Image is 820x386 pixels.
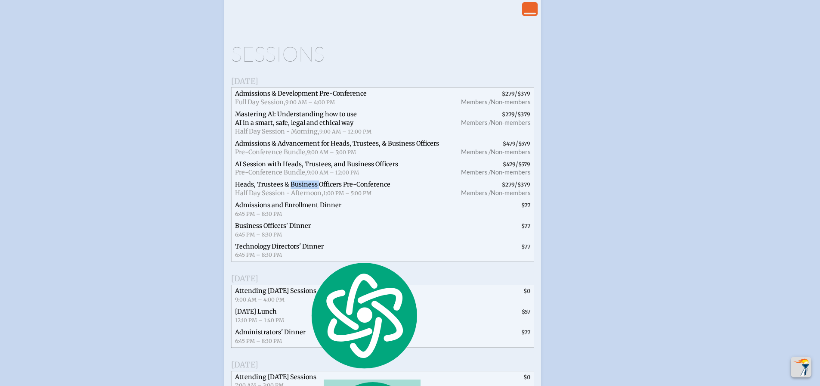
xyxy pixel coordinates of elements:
[235,243,324,250] span: Technology Directors' Dinner
[502,181,515,188] span: $279
[231,360,258,370] span: [DATE]
[235,128,319,135] span: Half Day Session - Morning,
[491,119,530,126] span: Non-members
[517,111,530,118] span: $379
[521,202,530,209] span: $77
[235,211,282,217] span: 6:45 PM – 8:30 PM
[235,287,316,295] span: Attending [DATE] Sessions
[502,90,515,97] span: $279
[235,231,282,238] span: 6:45 PM – 8:30 PM
[235,98,285,106] span: Full Day Session,
[491,189,530,196] span: Non-members
[461,148,491,156] span: Members /
[235,90,367,97] span: Admissions & Development Pre-Conference
[306,260,421,371] img: logo.svg
[235,328,306,336] span: Administrators' Dinner
[521,223,530,229] span: $77
[521,329,530,336] span: $77
[307,149,356,156] span: 9:00 AM – 5:00 PM
[235,252,282,258] span: 6:45 PM – 8:30 PM
[451,109,534,138] span: /
[235,201,341,209] span: Admissions and Enrollment Dinner
[523,374,530,380] span: $0
[323,190,371,196] span: 1:00 PM – 5:00 PM
[522,308,530,315] span: $57
[491,168,530,176] span: Non-members
[235,110,357,127] span: Mastering AI: Understanding how to use AI in a smart, safe, legal and ethical way
[235,181,390,188] span: Heads, Trustees & Business Officers Pre-Conference
[461,168,491,176] span: Members /
[502,111,515,118] span: $279
[461,119,491,126] span: Members /
[231,274,258,283] span: [DATE]
[235,148,307,156] span: Pre-Conference Bundle,
[307,169,359,176] span: 9:00 AM – 12:00 PM
[451,138,534,159] span: /
[235,338,282,344] span: 6:45 PM – 8:30 PM
[235,296,285,303] span: 9:00 AM – 4:00 PM
[451,88,534,109] span: /
[503,140,516,147] span: $479
[503,161,516,168] span: $479
[523,288,530,294] span: $0
[461,98,491,106] span: Members /
[235,373,316,381] span: Attending [DATE] Sessions
[517,90,530,97] span: $379
[235,317,284,324] span: 12:10 PM – 1:40 PM
[518,161,530,168] span: $579
[461,189,491,196] span: Members /
[791,357,811,377] button: Scroll Top
[451,179,534,199] span: /
[235,140,439,147] span: Admissions & Advancement for Heads, Trustees, & Business Officers
[231,76,258,86] span: [DATE]
[235,308,277,315] span: [DATE] Lunch
[792,358,810,376] img: To the top
[235,222,311,230] span: Business Officers' Dinner
[518,140,530,147] span: $579
[235,189,323,197] span: Half Day Session - Afternoon,
[491,98,530,106] span: Non-members
[231,44,534,64] h1: Sessions
[319,128,371,135] span: 9:00 AM – 12:00 PM
[521,243,530,250] span: $77
[491,148,530,156] span: Non-members
[235,160,398,168] span: AI Session with Heads, Trustees, and Business Officers
[451,159,534,179] span: /
[517,181,530,188] span: $379
[235,168,307,176] span: Pre-Conference Bundle,
[285,99,335,106] span: 9:00 AM – 4:00 PM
